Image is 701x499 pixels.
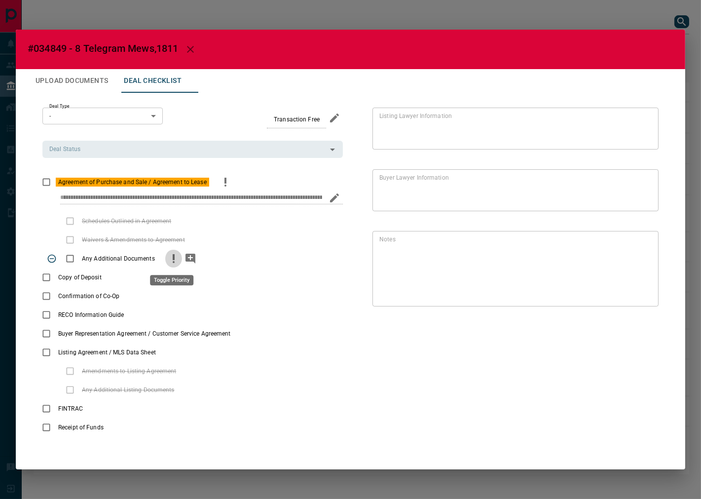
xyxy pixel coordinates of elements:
[56,348,158,357] span: Listing Agreement / MLS Data Sheet
[379,174,648,207] textarea: text field
[56,273,104,282] span: Copy of Deposit
[56,310,126,319] span: RECO Information Guide
[150,275,193,285] div: Toggle Priority
[28,69,116,93] button: Upload Documents
[326,110,343,126] button: edit
[56,329,233,338] span: Buyer Representation Agreement / Customer Service Agreement
[42,249,61,268] span: Toggle Applicable
[217,173,234,192] button: priority
[49,103,70,110] label: Deal Type
[79,235,187,244] span: Waivers & Amendments to Agreement
[56,404,85,413] span: FINTRAC
[28,42,179,54] span: #034849 - 8 Telegram Mews,1811
[79,367,179,376] span: Amendments to Listing Agreement
[60,192,322,204] input: checklist input
[79,385,177,394] span: Any Additional Listing Documents
[56,292,122,301] span: Confirmation of Co-Op
[182,249,199,268] button: add note
[56,423,106,432] span: Receipt of Funds
[42,108,163,124] div: -
[379,235,648,303] textarea: text field
[165,249,182,268] button: priority
[116,69,189,93] button: Deal Checklist
[326,143,339,156] button: Open
[79,254,157,263] span: Any Additional Documents
[326,190,343,206] button: edit
[56,178,209,187] span: Agreement of Purchase and Sale / Agreement to Lease
[379,112,648,146] textarea: text field
[79,217,174,226] span: Schedules Outlined in Agreement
